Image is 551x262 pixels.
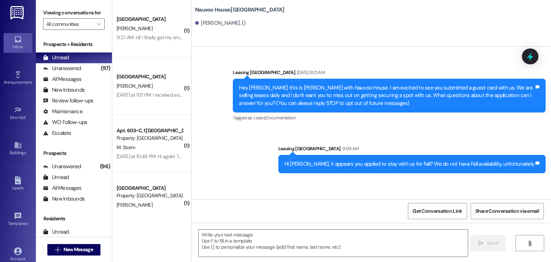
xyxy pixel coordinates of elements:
[47,244,100,256] button: New Message
[195,6,284,14] b: Nauvoo House: [GEOGRAPHIC_DATA]
[478,240,484,246] i: 
[43,65,81,72] div: Unanswered
[43,129,71,137] div: Escalate
[117,25,152,32] span: [PERSON_NAME]
[28,220,29,225] span: •
[63,246,93,253] span: New Message
[117,134,183,142] div: Property: [GEOGRAPHIC_DATA]
[254,115,265,121] span: Lease ,
[43,75,81,83] div: All Messages
[117,83,152,89] span: [PERSON_NAME]
[43,108,83,115] div: Maintenance
[117,15,183,23] div: [GEOGRAPHIC_DATA]
[4,33,32,52] a: Inbox
[43,228,69,236] div: Unread
[117,34,284,41] div: 9:27 AM: Hi! I finally got my email created. It's [EMAIL_ADDRESS][DOMAIN_NAME]
[43,97,93,105] div: Review follow-ups
[117,192,183,199] div: Property: [GEOGRAPHIC_DATA]
[43,195,85,203] div: New Inbounds
[284,160,534,168] div: Hi [PERSON_NAME], it appears you applied to stay with us for Fall? We do not have Fall availabili...
[4,139,32,158] a: Buildings
[117,92,482,98] div: [DATE] at 11:17 PM: I received an email saying that I need to pay separately for my parking pass,...
[233,112,546,123] div: Tagged as:
[117,202,152,208] span: [PERSON_NAME]
[32,79,33,84] span: •
[117,73,183,81] div: [GEOGRAPHIC_DATA]
[46,18,93,30] input: All communities
[475,207,539,215] span: Share Conversation via email
[43,174,69,181] div: Unread
[295,69,325,76] div: [DATE] 9:21 AM
[43,119,87,126] div: WO Follow-ups
[408,203,467,219] button: Get Conversation Link
[265,115,296,121] span: Documentation
[4,210,32,229] a: Templates •
[43,184,81,192] div: All Messages
[117,144,135,151] span: M. Storm
[117,127,183,134] div: Apt. 603~C, 1 [GEOGRAPHIC_DATA]
[26,114,27,119] span: •
[117,184,183,192] div: [GEOGRAPHIC_DATA]
[10,6,25,19] img: ResiDesk Logo
[413,207,462,215] span: Get Conversation Link
[4,104,32,123] a: Site Visit •
[278,145,546,155] div: Leasing [GEOGRAPHIC_DATA]
[36,41,112,48] div: Prospects + Residents
[239,84,534,107] div: Hey [PERSON_NAME] this is [PERSON_NAME] with Nauvoo House. I am excited to see you submitted a gu...
[340,145,359,152] div: 9:09 AM
[471,235,505,251] button: Send
[43,86,85,94] div: New Inbounds
[43,163,81,170] div: Unanswered
[43,54,69,61] div: Unread
[487,239,498,247] span: Send
[43,7,105,18] label: Viewing conversations for
[471,203,544,219] button: Share Conversation via email
[195,19,246,27] div: [PERSON_NAME]. ()
[97,21,101,27] i: 
[55,247,60,253] i: 
[36,150,112,157] div: Prospects
[233,69,546,79] div: Leasing [GEOGRAPHIC_DATA]
[527,240,532,246] i: 
[36,215,112,222] div: Residents
[98,161,112,172] div: (96)
[117,153,459,160] div: [DATE] at 10:46 PM: Hi again! To pay the fee for early move in, I am just submitting a payment fo...
[4,174,32,194] a: Leads
[99,63,112,74] div: (117)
